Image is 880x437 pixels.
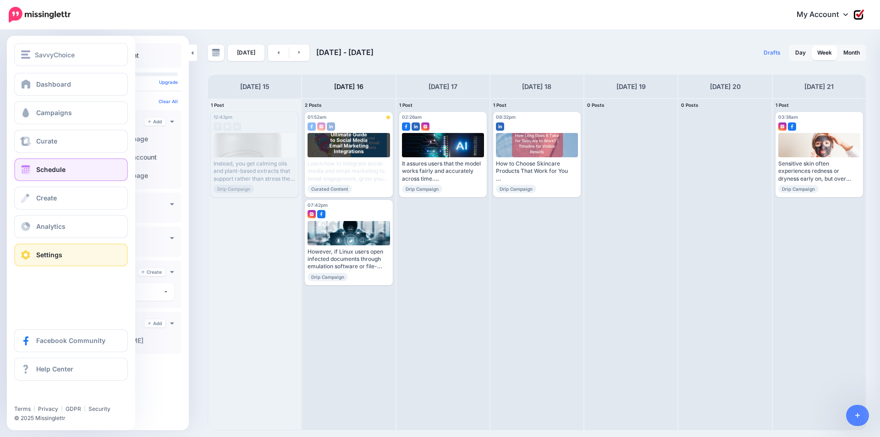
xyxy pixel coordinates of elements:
[787,4,866,26] a: My Account
[14,130,128,153] a: Curate
[14,158,128,181] a: Schedule
[14,243,128,266] a: Settings
[308,202,328,208] span: 07:42pm
[9,7,71,22] img: Missinglettr
[14,414,133,423] li: © 2025 Missinglettr
[214,114,232,120] span: 12:43pm
[429,81,457,92] h4: [DATE] 17
[399,102,412,108] span: 1 Post
[493,102,506,108] span: 1 Post
[138,268,165,276] a: Create
[308,248,390,271] div: However, if Linux users open infected documents through emulation software or file-sharing, they ...
[496,114,516,120] span: 08:32pm
[308,160,390,183] div: Learn how to integrate social media and email marketing to boost engagement, grow your audience, ...
[616,81,646,92] h4: [DATE] 19
[778,122,786,131] img: instagram-square.png
[14,215,128,238] a: Analytics
[38,405,58,412] a: Privacy
[240,81,269,92] h4: [DATE] 15
[316,48,374,57] span: [DATE] - [DATE]
[228,44,264,61] a: [DATE]
[36,166,66,173] span: Schedule
[308,210,316,218] img: instagram-square.png
[36,194,57,202] span: Create
[14,392,84,401] iframe: Twitter Follow Button
[710,81,741,92] h4: [DATE] 20
[144,117,165,126] a: Add
[790,45,811,60] a: Day
[308,122,316,131] img: facebook-square.png
[421,122,429,131] img: instagram-square.png
[214,185,254,193] span: Drip Campaign
[402,160,484,183] div: It assures users that the model works fairly and accurately across time. Read more 👉 [URL] #TestA...
[681,102,698,108] span: 0 Posts
[35,50,75,60] span: SavvyChoice
[88,405,110,412] a: Security
[144,319,165,327] a: Add
[36,109,72,116] span: Campaigns
[778,114,798,120] span: 03:38am
[36,337,105,344] span: Facebook Community
[14,73,128,96] a: Dashboard
[212,49,220,57] img: calendar-grey-darker.png
[587,102,605,108] span: 0 Posts
[812,45,837,60] a: Week
[14,43,128,66] button: SavvyChoice
[778,160,860,183] div: Sensitive skin often experiences redness or dryness early on, but over time, when the skin barrie...
[21,50,30,59] img: menu.png
[308,114,326,120] span: 01:52am
[33,405,35,412] span: |
[522,81,551,92] h4: [DATE] 18
[402,122,410,131] img: facebook-square.png
[496,122,504,131] img: linkedin-square.png
[308,185,352,193] span: Curated Content
[84,405,86,412] span: |
[804,81,834,92] h4: [DATE] 21
[317,210,325,218] img: facebook-square.png
[402,185,442,193] span: Drip Campaign
[36,365,73,373] span: Help Center
[758,44,786,61] a: Drafts
[838,45,865,60] a: Month
[14,358,128,381] a: Help Center
[36,137,57,145] span: Curate
[496,185,536,193] span: Drip Campaign
[317,122,325,131] img: instagram-square.png
[159,79,178,85] a: Upgrade
[61,405,63,412] span: |
[36,222,66,230] span: Analytics
[496,160,578,183] div: How to Choose Skincare Products That Work for You Read more 👉 [URL] #ResultsTimeline #SkinType #S...
[233,122,241,131] img: linkedin-grey-square.png
[14,405,31,412] a: Terms
[308,273,348,281] span: Drip Campaign
[775,102,789,108] span: 1 Post
[36,251,62,259] span: Settings
[327,122,335,131] img: linkedin-square.png
[764,50,781,55] span: Drafts
[778,185,819,193] span: Drip Campaign
[214,122,222,131] img: facebook-grey-square.png
[788,122,796,131] img: facebook-square.png
[14,187,128,210] a: Create
[305,102,322,108] span: 2 Posts
[214,160,296,183] div: Instead, you get calming oils and plant-based extracts that support rather than stress the skin. ...
[159,99,178,104] a: Clear All
[211,102,224,108] span: 1 Post
[14,101,128,124] a: Campaigns
[334,81,363,92] h4: [DATE] 16
[412,122,420,131] img: linkedin-square.png
[402,114,422,120] span: 02:26am
[66,405,81,412] a: GDPR
[14,329,128,352] a: Facebook Community
[36,80,71,88] span: Dashboard
[223,122,231,131] img: instagram-grey-square.png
